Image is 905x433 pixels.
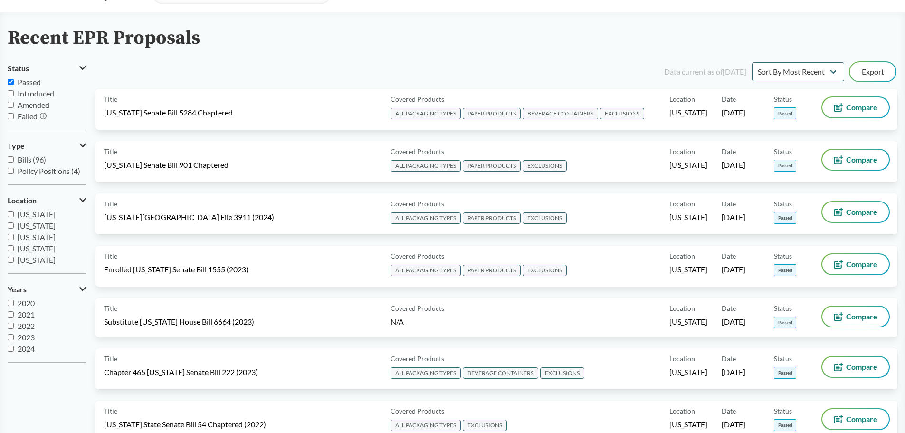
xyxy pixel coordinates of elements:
[391,94,444,104] span: Covered Products
[846,313,877,320] span: Compare
[463,420,507,431] span: EXCLUSIONS
[104,160,229,170] span: [US_STATE] Senate Bill 901 Chaptered
[391,303,444,313] span: Covered Products
[822,97,889,117] button: Compare
[523,108,598,119] span: BEVERAGE CONTAINERS
[463,367,538,379] span: BEVERAGE CONTAINERS
[8,222,14,229] input: [US_STATE]
[722,199,736,209] span: Date
[18,221,56,230] span: [US_STATE]
[774,199,792,209] span: Status
[846,208,877,216] span: Compare
[18,155,46,164] span: Bills (96)
[600,108,644,119] span: EXCLUSIONS
[669,317,707,327] span: [US_STATE]
[822,254,889,274] button: Compare
[104,264,248,275] span: Enrolled [US_STATE] Senate Bill 1555 (2023)
[774,406,792,416] span: Status
[463,265,521,276] span: PAPER PRODUCTS
[463,212,521,224] span: PAPER PRODUCTS
[774,303,792,313] span: Status
[774,354,792,364] span: Status
[18,166,80,175] span: Policy Positions (4)
[391,420,461,431] span: ALL PACKAGING TYPES
[18,298,35,308] span: 2020
[104,406,117,416] span: Title
[669,146,695,156] span: Location
[391,354,444,364] span: Covered Products
[523,160,567,172] span: EXCLUSIONS
[104,354,117,364] span: Title
[8,28,200,49] h2: Recent EPR Proposals
[664,66,746,77] div: Data current as of [DATE]
[669,94,695,104] span: Location
[104,419,266,430] span: [US_STATE] State Senate Bill 54 Chaptered (2022)
[104,251,117,261] span: Title
[8,90,14,96] input: Introduced
[722,94,736,104] span: Date
[391,406,444,416] span: Covered Products
[8,311,14,318] input: 2021
[669,251,695,261] span: Location
[104,317,254,327] span: Substitute [US_STATE] House Bill 6664 (2023)
[774,367,796,379] span: Passed
[822,150,889,170] button: Compare
[669,303,695,313] span: Location
[722,367,745,377] span: [DATE]
[846,156,877,164] span: Compare
[8,79,14,85] input: Passed
[846,415,877,423] span: Compare
[669,406,695,416] span: Location
[391,212,461,224] span: ALL PACKAGING TYPES
[104,212,274,222] span: [US_STATE][GEOGRAPHIC_DATA] File 3911 (2024)
[391,317,404,326] span: N/A
[104,199,117,209] span: Title
[774,317,796,328] span: Passed
[722,107,745,118] span: [DATE]
[822,202,889,222] button: Compare
[846,104,877,111] span: Compare
[669,264,707,275] span: [US_STATE]
[8,142,25,150] span: Type
[8,323,14,329] input: 2022
[18,244,56,253] span: [US_STATE]
[8,257,14,263] input: [US_STATE]
[722,212,745,222] span: [DATE]
[8,346,14,352] input: 2024
[8,192,86,209] button: Location
[8,168,14,174] input: Policy Positions (4)
[8,113,14,119] input: Failed
[774,160,796,172] span: Passed
[669,354,695,364] span: Location
[850,62,895,81] button: Export
[722,146,736,156] span: Date
[18,255,56,264] span: [US_STATE]
[104,303,117,313] span: Title
[104,146,117,156] span: Title
[722,264,745,275] span: [DATE]
[8,285,27,294] span: Years
[8,64,29,73] span: Status
[391,108,461,119] span: ALL PACKAGING TYPES
[722,406,736,416] span: Date
[774,212,796,224] span: Passed
[8,300,14,306] input: 2020
[18,344,35,353] span: 2024
[8,334,14,340] input: 2023
[18,310,35,319] span: 2021
[822,307,889,327] button: Compare
[18,232,56,241] span: [US_STATE]
[669,107,707,118] span: [US_STATE]
[18,89,54,98] span: Introduced
[391,199,444,209] span: Covered Products
[722,160,745,170] span: [DATE]
[18,100,49,109] span: Amended
[18,210,56,219] span: [US_STATE]
[722,419,745,430] span: [DATE]
[774,107,796,119] span: Passed
[463,108,521,119] span: PAPER PRODUCTS
[18,77,41,87] span: Passed
[8,281,86,298] button: Years
[18,321,35,330] span: 2022
[822,409,889,429] button: Compare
